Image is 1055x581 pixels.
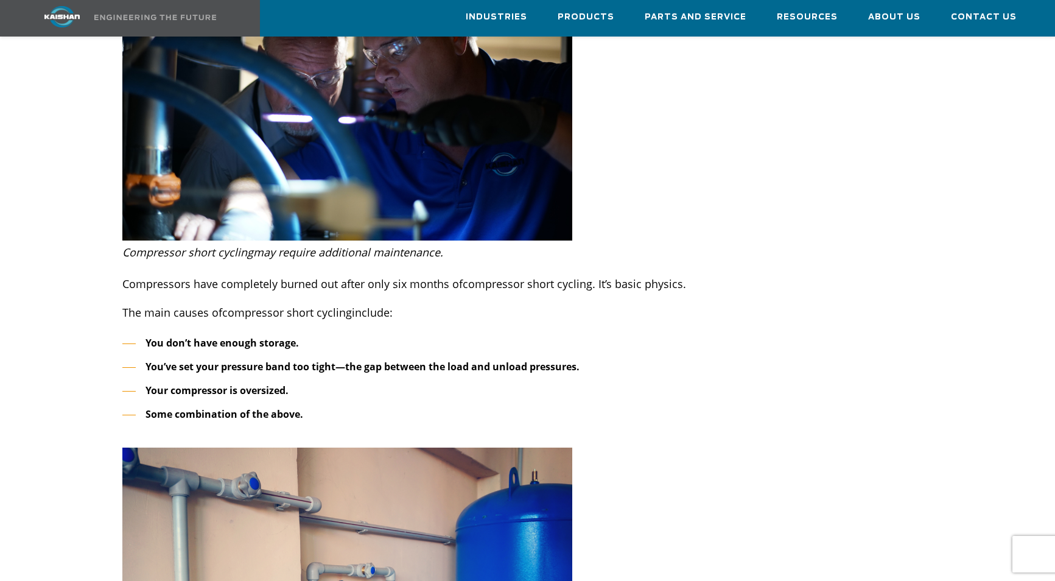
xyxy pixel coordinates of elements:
[558,1,614,33] a: Products
[222,305,352,320] span: compressor short cycling
[868,10,920,24] span: About Us
[122,303,932,322] p: The main causes of include:
[122,274,932,294] p: Compressors have completely burned out after only six months of . It’s basic physics.
[777,1,838,33] a: Resources
[145,336,299,350] b: You don’t have enough storage.
[463,276,592,291] span: compressor short cycling
[645,1,746,33] a: Parts and Service
[558,10,614,24] span: Products
[16,6,108,27] img: kaishan logo
[466,1,527,33] a: Industries
[122,245,253,259] i: Compressor short cycling
[466,10,527,24] span: Industries
[951,1,1017,33] a: Contact Us
[145,384,289,397] b: Your compressor is oversized.
[868,1,920,33] a: About Us
[94,15,216,20] img: Engineering the future
[645,10,746,24] span: Parts and Service
[145,360,580,373] b: You’ve set your pressure band too tight—the gap between the load and unload pressures.
[951,10,1017,24] span: Contact Us
[253,245,443,259] i: may require additional maintenance.
[145,407,303,421] b: Some combination of the above.
[777,10,838,24] span: Resources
